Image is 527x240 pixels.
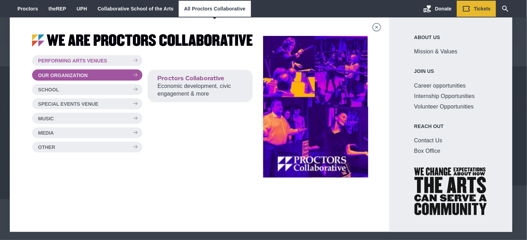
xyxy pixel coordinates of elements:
[32,84,142,95] button: School
[474,6,491,12] span: Tickets
[32,34,253,47] img: We Are Proctors Collaborative
[496,1,515,17] a: Search
[32,98,142,109] button: Special Events Venue
[414,34,487,41] strong: About Us
[38,58,107,63] span: Performing Arts Venues
[263,36,368,178] img: Our Organization Graphic
[414,167,487,215] img: We change expectations about how the arts can serve a community
[150,73,250,99] a: Proctors CollaborativeEconomic development, civic engagement & more
[32,69,142,80] button: Our Organization
[414,123,487,130] strong: Reach Out
[77,6,87,12] a: UPH
[98,6,174,12] a: Collaborative School of the Arts
[184,6,245,12] a: All Proctors Collaborative
[414,46,487,57] a: Mission & Values
[32,127,142,138] button: Media
[457,1,496,17] a: Tickets
[38,73,88,78] span: Our Organization
[157,83,231,97] span: Economic development, civic engagement & more
[38,130,54,135] span: Media
[38,102,98,106] span: Special Events Venue
[32,55,142,66] button: Performing Arts Venues
[17,6,38,12] a: Proctors
[38,116,54,121] span: Music
[414,68,487,75] strong: Join Us
[49,6,66,12] a: theREP
[157,75,243,82] span: Proctors Collaborative
[38,87,59,92] span: School
[418,1,457,17] a: Donate
[414,146,487,156] a: Box Office
[414,91,487,102] a: Internship Opportunities
[435,6,452,12] span: Donate
[414,81,487,91] a: Career opportunities
[32,113,142,123] button: Music
[414,135,487,146] a: Contact Us
[38,145,55,150] span: Other
[148,70,253,102] div: Our Organization
[32,142,142,152] button: Other
[414,102,487,112] a: Volunteer Opportunities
